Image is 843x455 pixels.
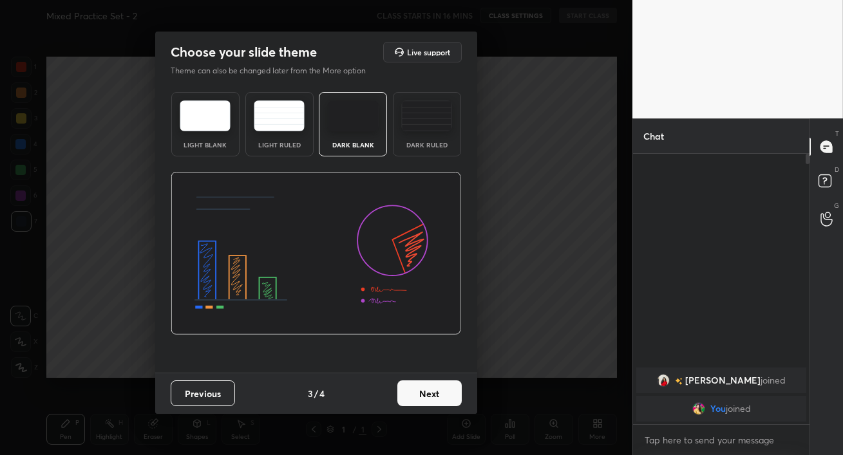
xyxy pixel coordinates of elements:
img: no-rating-badge.077c3623.svg [675,378,683,385]
p: T [835,129,839,138]
button: Next [397,380,462,406]
h4: 3 [308,387,313,400]
div: grid [633,365,810,424]
img: e87f9364b6334989b9353f85ea133ed3.jpg [692,402,705,415]
h4: 4 [319,387,325,400]
div: Light Ruled [254,142,305,148]
img: lightRuledTheme.5fabf969.svg [254,100,305,131]
div: Dark Blank [327,142,379,148]
h2: Choose your slide theme [171,44,317,60]
span: [PERSON_NAME] [685,375,761,385]
img: darkRuledTheme.de295e13.svg [401,100,452,131]
p: D [835,165,839,174]
h4: / [314,387,318,400]
button: Previous [171,380,235,406]
img: darkTheme.f0cc69e5.svg [328,100,379,131]
p: Chat [633,119,674,153]
span: joined [725,404,750,414]
h5: Live support [407,48,450,56]
img: darkThemeBanner.d06ce4a2.svg [171,172,461,335]
div: Dark Ruled [401,142,453,148]
span: joined [761,375,786,385]
img: lightTheme.e5ed3b09.svg [180,100,231,131]
img: 74ccbd912e544423a55f8610a5685f30.jpg [657,374,670,387]
span: You [710,404,725,414]
p: G [834,201,839,210]
p: Theme can also be changed later from the More option [171,65,379,77]
div: Light Blank [180,142,231,148]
